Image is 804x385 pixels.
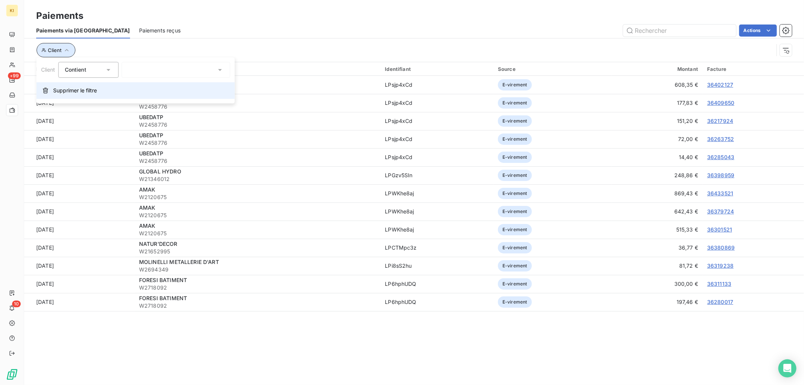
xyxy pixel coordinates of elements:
span: UBEDATP [139,114,163,120]
span: E-virement [498,97,532,109]
td: [DATE] [24,239,135,257]
td: 515,33 € [612,221,703,239]
div: Montant [616,66,698,72]
span: FORESI BATIMENT [139,277,187,283]
a: 36402127 [707,81,733,88]
a: 36217924 [707,118,733,124]
div: KI [6,5,18,17]
span: W2694349 [139,266,376,273]
div: Source [498,66,607,72]
span: GLOBAL HYDRO [139,168,181,175]
td: LPi8sS2hu [380,257,493,275]
td: [DATE] [24,130,135,148]
span: Client [41,66,55,73]
span: UBEDATP [139,132,163,138]
span: E-virement [498,133,532,145]
a: 36379724 [707,208,734,215]
span: W2458776 [139,121,376,129]
span: W2718092 [139,302,376,310]
span: W2718092 [139,284,376,291]
span: E-virement [498,224,532,235]
td: 642,43 € [612,202,703,221]
td: 608,35 € [612,76,703,94]
span: W2458776 [139,103,376,110]
a: 36380869 [707,244,735,251]
a: 36301521 [707,226,732,233]
a: 36398959 [707,172,734,178]
span: W2458776 [139,157,376,165]
a: 36433521 [707,190,733,196]
td: LP6hphUDQ [380,275,493,293]
a: 36319238 [707,262,734,269]
span: AMAK [139,186,156,193]
span: E-virement [498,188,532,199]
td: [DATE] [24,166,135,184]
span: E-virement [498,278,532,290]
td: LPsjp4xCd [380,130,493,148]
td: LPsjp4xCd [380,112,493,130]
span: 10 [12,301,21,307]
td: LPGzv5SIn [380,166,493,184]
span: W2120675 [139,193,376,201]
td: LPCTMpc3z [380,239,493,257]
td: LPWKhe8aj [380,202,493,221]
td: 300,00 € [612,275,703,293]
td: [DATE] [24,184,135,202]
td: [DATE] [24,76,135,94]
span: W2458776 [139,139,376,147]
div: Facture [707,66,799,72]
td: 197,46 € [612,293,703,311]
td: [DATE] [24,202,135,221]
span: +99 [8,72,21,79]
span: FORESI BATIMENT [139,295,187,301]
span: W2458776 [139,85,376,92]
span: E-virement [498,115,532,127]
td: 81,72 € [612,257,703,275]
td: LPWKhe8aj [380,184,493,202]
span: W21652995 [139,248,376,255]
span: W2120675 [139,212,376,219]
span: MOLINELLI METALLERIE D'ART [139,259,219,265]
td: [DATE] [24,94,135,112]
span: E-virement [498,79,532,90]
a: 36280017 [707,299,733,305]
span: E-virement [498,152,532,163]
span: W21346012 [139,175,376,183]
a: 36409650 [707,100,734,106]
td: [DATE] [24,221,135,239]
td: [DATE] [24,275,135,293]
td: LPsjp4xCd [380,76,493,94]
span: AMAK [139,222,156,229]
button: Client [37,43,75,57]
td: [DATE] [24,257,135,275]
td: 248,86 € [612,166,703,184]
span: Contient [65,66,86,73]
span: AMAK [139,204,156,211]
td: 72,00 € [612,130,703,148]
button: Actions [739,25,777,37]
a: 36311133 [707,281,731,287]
td: [DATE] [24,293,135,311]
td: LPsjp4xCd [380,148,493,166]
td: [DATE] [24,148,135,166]
div: Open Intercom Messenger [778,359,796,377]
span: E-virement [498,242,532,253]
span: Paiements via [GEOGRAPHIC_DATA] [36,27,130,34]
td: LP6hphUDQ [380,293,493,311]
span: E-virement [498,170,532,181]
span: Supprimer le filtre [53,87,97,94]
td: LPWKhe8aj [380,221,493,239]
td: 14,40 € [612,148,703,166]
td: 869,43 € [612,184,703,202]
span: Client [48,47,61,53]
td: 36,77 € [612,239,703,257]
td: 177,83 € [612,94,703,112]
td: [DATE] [24,112,135,130]
a: 36285043 [707,154,734,160]
span: Paiements reçus [139,27,181,34]
button: Supprimer le filtre [37,82,235,99]
input: Rechercher [623,25,736,37]
div: Client [139,66,376,72]
span: E-virement [498,296,532,308]
a: 36263752 [707,136,734,142]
